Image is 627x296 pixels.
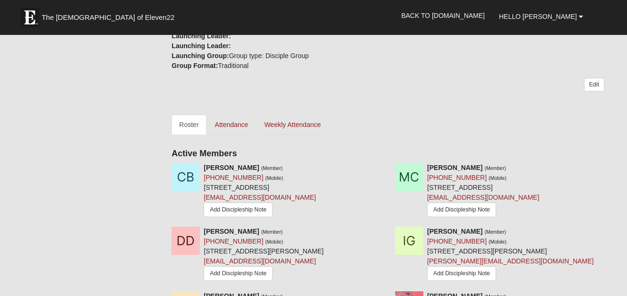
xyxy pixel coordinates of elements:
a: Roster [172,115,206,135]
a: Back to [DOMAIN_NAME] [394,4,492,27]
strong: Group Format: [172,62,218,69]
a: Weekly Attendance [257,115,328,135]
div: [STREET_ADDRESS][PERSON_NAME] [204,227,324,283]
strong: [PERSON_NAME] [204,164,259,171]
img: Eleven22 logo [20,8,39,27]
small: (Mobile) [265,175,283,181]
a: [PHONE_NUMBER] [204,237,263,245]
small: (Mobile) [489,175,507,181]
strong: Launching Leader: [172,32,231,40]
strong: Launching Group: [172,52,229,59]
a: [PHONE_NUMBER] [427,174,487,181]
div: [STREET_ADDRESS][PERSON_NAME] [427,227,593,284]
a: [EMAIL_ADDRESS][DOMAIN_NAME] [204,257,316,265]
a: Add Discipleship Note [204,203,273,217]
a: The [DEMOGRAPHIC_DATA] of Eleven22 [16,3,205,27]
strong: [PERSON_NAME] [427,164,482,171]
div: [STREET_ADDRESS] [204,163,316,220]
small: (Mobile) [265,239,283,245]
small: (Member) [261,165,283,171]
small: (Member) [484,229,506,235]
h4: Active Members [172,149,604,159]
small: (Member) [261,229,283,235]
strong: Launching Leader: [172,42,231,50]
strong: [PERSON_NAME] [204,228,259,235]
small: (Member) [484,165,506,171]
div: [STREET_ADDRESS] [427,163,539,220]
strong: [PERSON_NAME] [427,228,482,235]
span: The [DEMOGRAPHIC_DATA] of Eleven22 [42,13,174,22]
a: Add Discipleship Note [204,266,273,281]
a: Edit [584,78,604,92]
a: Add Discipleship Note [427,203,496,217]
a: [PERSON_NAME][EMAIL_ADDRESS][DOMAIN_NAME] [427,257,593,265]
a: [PHONE_NUMBER] [427,237,487,245]
a: Attendance [207,115,256,135]
a: [EMAIL_ADDRESS][DOMAIN_NAME] [204,194,316,201]
span: Hello [PERSON_NAME] [499,13,577,20]
a: Add Discipleship Note [427,266,496,281]
a: Hello [PERSON_NAME] [492,5,590,28]
a: [PHONE_NUMBER] [204,174,263,181]
a: [EMAIL_ADDRESS][DOMAIN_NAME] [427,194,539,201]
small: (Mobile) [489,239,507,245]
